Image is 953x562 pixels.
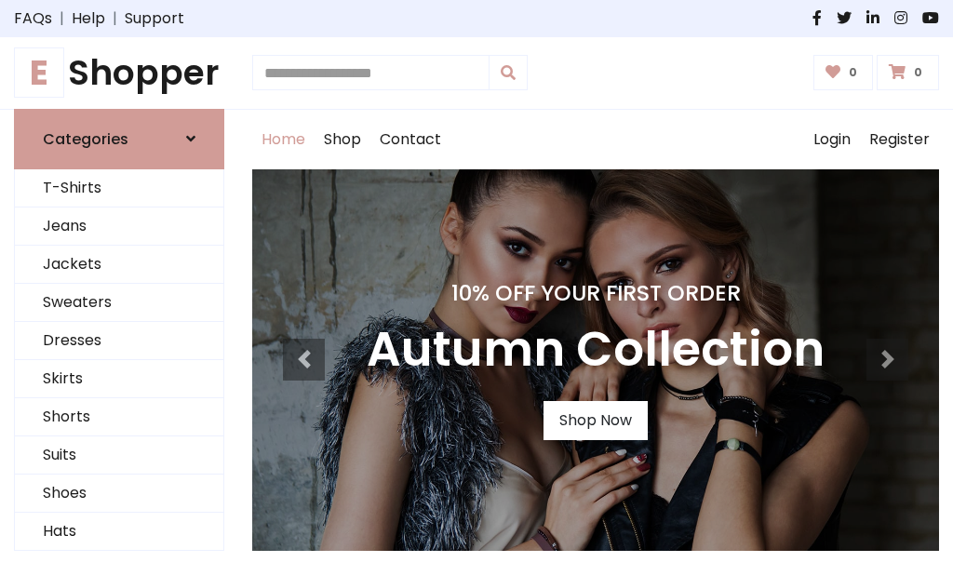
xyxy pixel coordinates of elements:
[15,360,223,398] a: Skirts
[370,110,450,169] a: Contact
[14,47,64,98] span: E
[15,207,223,246] a: Jeans
[105,7,125,30] span: |
[877,55,939,90] a: 0
[15,284,223,322] a: Sweaters
[367,280,825,306] h4: 10% Off Your First Order
[72,7,105,30] a: Help
[909,64,927,81] span: 0
[844,64,862,81] span: 0
[15,513,223,551] a: Hats
[14,109,224,169] a: Categories
[804,110,860,169] a: Login
[15,475,223,513] a: Shoes
[15,436,223,475] a: Suits
[15,169,223,207] a: T-Shirts
[544,401,648,440] a: Shop Now
[860,110,939,169] a: Register
[14,52,224,94] a: EShopper
[813,55,874,90] a: 0
[315,110,370,169] a: Shop
[125,7,184,30] a: Support
[14,7,52,30] a: FAQs
[15,322,223,360] a: Dresses
[252,110,315,169] a: Home
[15,398,223,436] a: Shorts
[15,246,223,284] a: Jackets
[367,321,825,379] h3: Autumn Collection
[14,52,224,94] h1: Shopper
[52,7,72,30] span: |
[43,130,128,148] h6: Categories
